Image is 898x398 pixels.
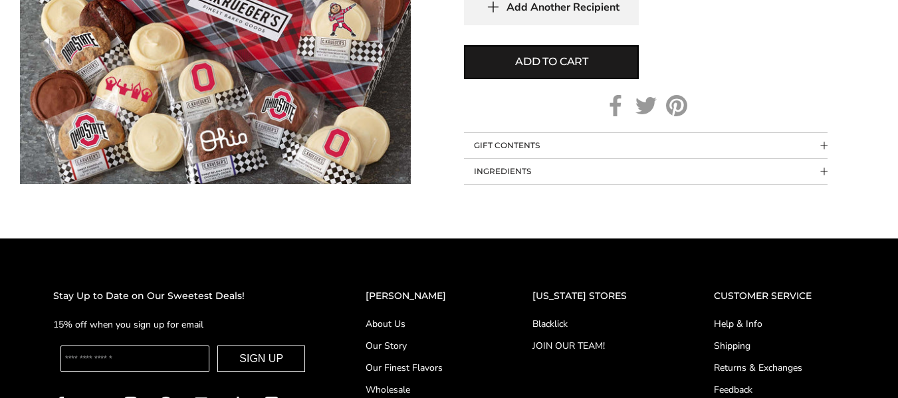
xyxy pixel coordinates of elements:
[366,288,479,304] h2: [PERSON_NAME]
[53,317,312,332] p: 15% off when you sign up for email
[464,45,639,79] button: Add to cart
[714,361,845,375] a: Returns & Exchanges
[605,95,626,116] a: Facebook
[714,339,845,353] a: Shipping
[714,317,845,331] a: Help & Info
[366,317,479,331] a: About Us
[60,346,209,372] input: Enter your email
[464,133,828,158] button: Collapsible block button
[532,288,660,304] h2: [US_STATE] STORES
[366,361,479,375] a: Our Finest Flavors
[515,54,588,70] span: Add to cart
[532,317,660,331] a: Blacklick
[666,95,687,116] a: Pinterest
[506,1,619,14] span: Add Another Recipient
[635,95,657,116] a: Twitter
[714,383,845,397] a: Feedback
[714,288,845,304] h2: CUSTOMER SERVICE
[366,339,479,353] a: Our Story
[464,159,828,184] button: Collapsible block button
[53,288,312,304] h2: Stay Up to Date on Our Sweetest Deals!
[217,346,305,372] button: SIGN UP
[366,383,479,397] a: Wholesale
[532,339,660,353] a: JOIN OUR TEAM!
